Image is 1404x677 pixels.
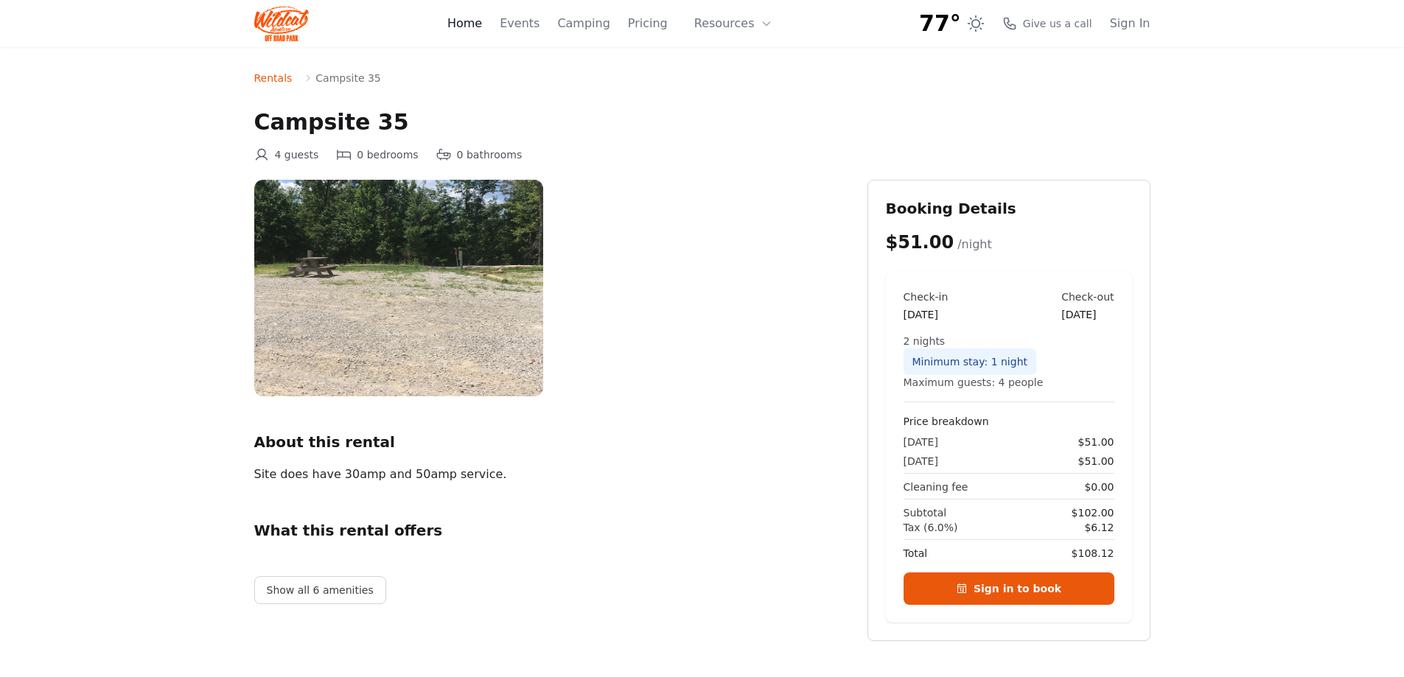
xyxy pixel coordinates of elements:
a: Home [447,15,482,32]
span: Subtotal [904,505,947,520]
a: Pricing [628,15,668,32]
span: Give us a call [1023,16,1092,31]
div: [DATE] [904,307,949,322]
span: $6.12 [1084,520,1114,535]
a: Give us a call [1002,16,1092,31]
span: 0 bedrooms [357,147,418,162]
span: $51.00 [1078,435,1114,449]
span: Total [904,546,928,561]
a: Sign in to book [904,572,1114,605]
div: Maximum guests: 4 people [904,375,1114,390]
span: [DATE] [904,435,938,449]
div: Check-out [1061,290,1114,304]
span: 77° [919,10,961,37]
span: Campsite 35 [315,71,380,85]
div: 2 nights [904,334,1114,348]
img: Wildcat Logo [254,6,310,41]
h2: What this rental offers [254,520,844,541]
div: Minimum stay: 1 night [904,348,1037,375]
span: Tax (6.0%) [904,520,958,535]
button: Show all 6 amenities [254,576,386,604]
a: Rentals [254,71,293,85]
span: $0.00 [1084,480,1114,494]
img: campsite%2035.JPG [254,180,543,396]
span: $51.00 [886,232,954,253]
span: Cleaning fee [904,480,968,494]
div: [DATE] [1061,307,1114,322]
a: Camping [557,15,610,32]
a: Sign In [1110,15,1150,32]
h2: Booking Details [886,198,1132,219]
span: [DATE] [904,454,938,469]
h1: Campsite 35 [254,109,1150,136]
nav: Breadcrumb [254,71,1150,85]
span: $51.00 [1078,454,1114,469]
h4: Price breakdown [904,414,1114,429]
span: 0 bathrooms [457,147,523,162]
a: Events [500,15,539,32]
button: Resources [685,9,781,38]
div: Site does have 30amp and 50amp service. [254,464,742,485]
h2: About this rental [254,432,844,452]
div: Check-in [904,290,949,304]
span: $102.00 [1072,505,1114,520]
span: $108.12 [1072,546,1114,561]
span: 4 guests [275,147,319,162]
span: /night [957,237,992,251]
